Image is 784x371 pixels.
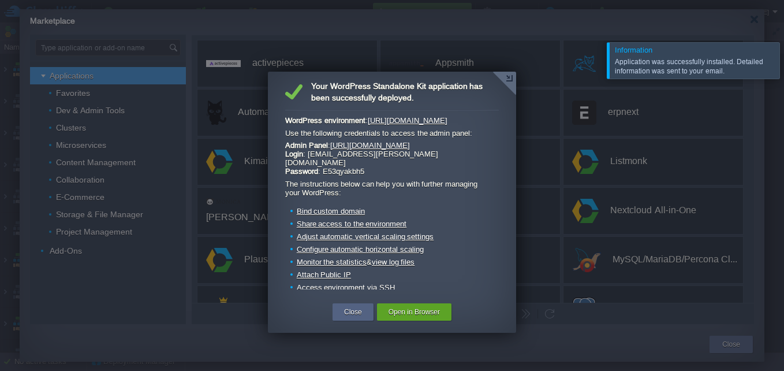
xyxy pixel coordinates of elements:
[285,141,328,150] strong: Admin Panel
[615,46,652,54] span: Information
[368,116,447,125] a: [URL][DOMAIN_NAME]
[285,141,491,176] p: : : [EMAIL_ADDRESS][PERSON_NAME][DOMAIN_NAME] : E53qyakbh5
[285,180,491,197] p: The instructions below can help you with further managing your WordPress:
[736,325,772,359] iframe: chat widget
[285,167,318,176] strong: Password
[285,116,365,125] strong: WordPress environment
[389,306,440,318] button: Open in Browser
[297,220,406,228] a: Share access to the environment
[290,257,495,268] li: &
[297,283,395,292] a: Access environment via SSH
[297,207,365,216] a: Bind custom domain
[615,57,776,76] div: Application was successfully installed. Detailed information was sent to your email.
[297,232,434,241] a: Adjust automatic vertical scaling settings
[372,258,415,266] a: view log files
[344,306,362,318] button: Close
[330,141,410,150] a: [URL][DOMAIN_NAME]
[285,80,499,103] label: Your WordPress Standalone Kit application has been successfully deployed.
[285,150,303,158] strong: Login
[285,129,491,138] p: Use the following credentials to access the admin panel:
[297,270,351,279] a: Attach Public IP
[285,116,491,125] p: :
[297,258,367,266] a: Monitor the statistics
[297,245,424,254] a: Configure automatic horizontal scaling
